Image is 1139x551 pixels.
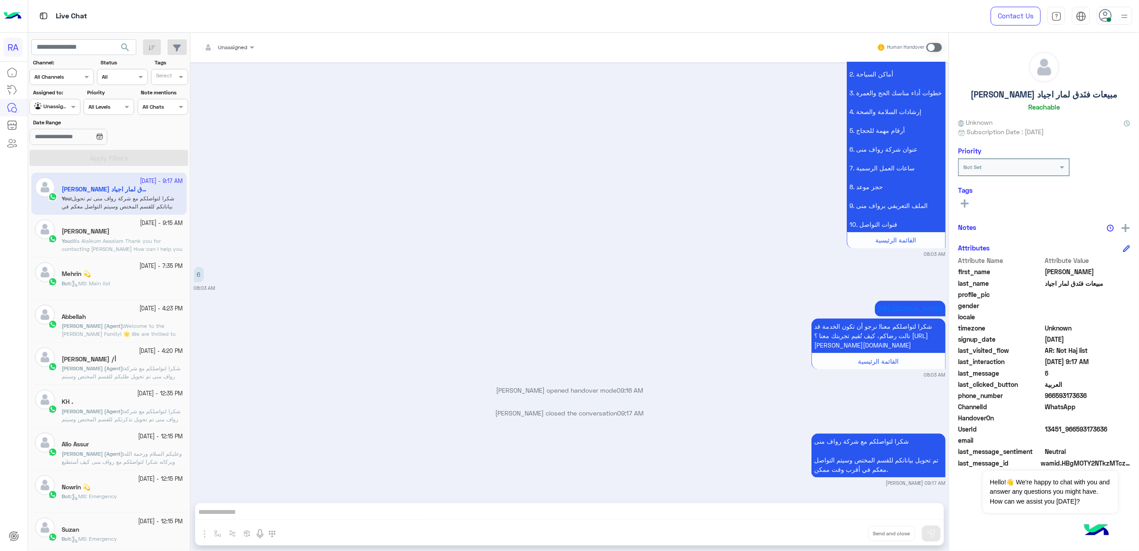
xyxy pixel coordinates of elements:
[219,44,248,51] span: Unassigned
[194,267,204,282] p: 24/9/2025, 8:03 AM
[71,280,110,287] span: MS: Main list
[62,493,71,500] b: :
[114,39,136,59] button: search
[1045,380,1131,389] span: العربية
[141,89,187,97] label: Note mentions
[140,219,183,228] small: [DATE] - 9:15 AM
[62,270,91,278] h5: Mehrin 💫
[62,535,70,542] span: Bot
[1029,52,1059,82] img: defaultAdmin.png
[62,280,70,287] span: Bot
[48,448,57,457] img: WhatsApp
[958,223,976,231] h6: Notes
[4,38,23,57] div: RA
[62,322,123,329] span: [PERSON_NAME] (Agent)
[958,301,1043,310] span: gender
[1045,267,1131,276] span: مبارك
[35,517,55,538] img: defaultAdmin.png
[139,347,183,356] small: [DATE] - 4:20 PM
[139,517,183,526] small: [DATE] - 12:15 PM
[1045,447,1131,456] span: 0
[1045,436,1131,445] span: null
[1045,402,1131,411] span: 2
[29,150,188,166] button: Apply Filters
[155,59,187,67] label: Tags
[48,277,57,286] img: WhatsApp
[62,450,124,457] b: :
[48,533,57,542] img: WhatsApp
[62,313,86,321] h5: Abbellah
[62,356,116,363] h5: أ/ محمد هشام
[194,408,946,418] p: [PERSON_NAME] closed the conversation
[958,413,1043,423] span: HandoverOn
[71,493,117,500] span: MS: Emergency
[887,44,925,51] small: Human Handover
[62,408,124,415] b: :
[878,305,942,312] a: [URL][DOMAIN_NAME]
[1045,279,1131,288] span: مبيعات فنَدق لمار اجياد
[958,244,990,252] h6: Attributes
[155,72,172,82] div: Select
[139,432,183,441] small: [DATE] - 12:15 PM
[958,118,993,127] span: Unknown
[62,483,90,491] h5: Nowrin 💫
[617,386,643,394] span: 09:16 AM
[62,450,182,473] span: وعليكم السلام ورحمة الله وبركاته شكرا لتواصلكم مع رواف منى كيف أستطيع مساعدتكم؟
[811,433,946,477] p: 24/9/2025, 9:17 AM
[35,475,55,495] img: defaultAdmin.png
[1081,515,1112,547] img: hulul-logo.png
[958,402,1043,411] span: ChannelId
[875,301,946,316] p: 24/9/2025, 8:03 AM
[62,322,124,329] b: :
[62,237,72,244] b: :
[48,362,57,371] img: WhatsApp
[983,471,1118,513] span: Hello!👋 We're happy to chat with you and answer any questions you might have. How can we assist y...
[62,365,124,372] b: :
[87,89,133,97] label: Priority
[138,390,183,398] small: [DATE] - 12:35 PM
[62,280,71,287] b: :
[120,42,130,53] span: search
[140,262,183,271] small: [DATE] - 7:35 PM
[1122,224,1130,232] img: add
[56,10,87,22] p: Live Chat
[139,475,183,483] small: [DATE] - 12:15 PM
[1045,256,1131,265] span: Attribute Value
[967,127,1044,136] span: Subscription Date : [DATE]
[958,447,1043,456] span: last_message_sentiment
[811,318,946,353] p: 24/9/2025, 8:03 AM
[1045,369,1131,378] span: 6
[958,369,1043,378] span: last_message
[886,479,946,487] small: [PERSON_NAME] 09:17 AM
[963,164,982,170] b: Not Set
[858,357,899,365] span: القائمة الرئيسية
[1045,323,1131,333] span: Unknown
[62,398,73,406] h5: KH .
[815,322,933,349] span: شكرا لتواصلكم معنا! نرجو أن تكون الخدمة قد نالت رضاكم، كيف تُقيم تجربتك معنا ؟ [URL][PERSON_NAME]...
[35,219,55,239] img: defaultAdmin.png
[1045,424,1131,434] span: 13451_966593173636
[35,305,55,325] img: defaultAdmin.png
[1051,11,1062,21] img: tab
[958,186,1130,194] h6: Tags
[35,262,55,282] img: defaultAdmin.png
[868,526,915,541] button: Send and close
[101,59,147,67] label: Status
[1076,11,1086,21] img: tab
[140,305,183,313] small: [DATE] - 4:23 PM
[1045,413,1131,423] span: null
[62,237,71,244] span: You
[958,346,1043,355] span: last_visited_flow
[62,408,123,415] span: [PERSON_NAME] (Agent)
[958,279,1043,288] span: last_name
[1045,357,1131,366] span: 2025-09-24T06:17:30.268Z
[1045,301,1131,310] span: null
[48,405,57,414] img: WhatsApp
[71,535,117,542] span: MS: Emergency
[62,535,71,542] b: :
[618,409,644,417] span: 09:17 AM
[958,436,1043,445] span: email
[33,59,93,67] label: Channel:
[62,365,123,372] span: [PERSON_NAME] (Agent)
[1045,312,1131,322] span: null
